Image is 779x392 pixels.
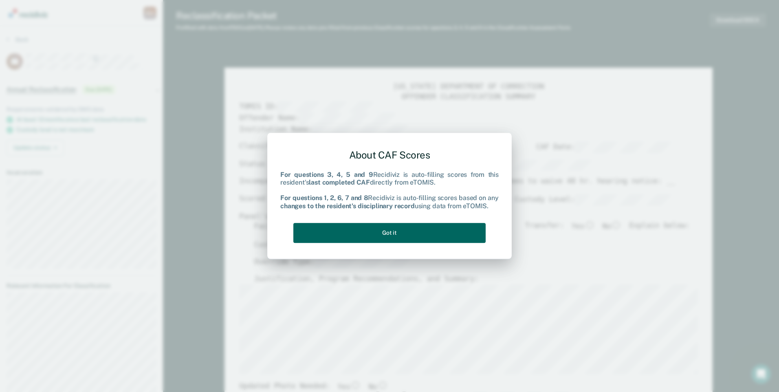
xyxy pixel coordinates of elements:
b: For questions 3, 4, 5 and 9 [280,171,373,178]
button: Got it [293,223,486,243]
div: About CAF Scores [280,143,499,167]
b: For questions 1, 2, 6, 7 and 8 [280,194,368,202]
b: last completed CAF [309,178,370,186]
b: changes to the resident's disciplinary record [280,202,415,210]
div: Recidiviz is auto-filling scores from this resident's directly from eTOMIS. Recidiviz is auto-fil... [280,171,499,210]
